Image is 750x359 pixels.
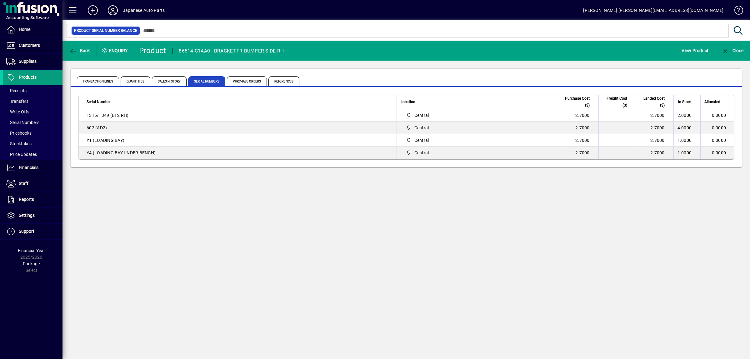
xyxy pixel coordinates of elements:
span: Receipts [6,88,27,93]
a: Pricebooks [3,128,62,138]
a: Customers [3,38,62,53]
td: 2.7000 [636,134,673,147]
div: 86514-C1AA0 - BRACKET-FR BUMPER SIDE RH [179,46,284,56]
span: Central [404,124,554,132]
span: Close [722,48,743,53]
a: Write Offs [3,107,62,117]
td: 0.0000 [700,109,734,122]
td: 1.0000 [673,134,701,147]
span: Freight Cost ($) [602,95,627,109]
app-page-header-button: Back [62,45,97,56]
a: Suppliers [3,54,62,69]
td: 0.0000 [700,122,734,134]
td: 2.7000 [561,147,598,159]
div: Serial Number [87,98,393,105]
a: Serial Numbers [3,117,62,128]
td: 0.0000 [700,134,734,147]
td: 2.0000 [673,109,701,122]
div: Product [139,46,166,56]
span: Pricebooks [6,131,32,136]
span: Landed Cost ($) [640,95,665,109]
a: Knowledge Base [730,1,742,22]
span: Suppliers [19,59,37,64]
span: Sales History [152,76,187,86]
span: Serial Numbers [6,120,39,125]
div: In Stock [677,98,697,105]
button: Close [720,45,745,56]
span: Purchase Cost ($) [565,95,590,109]
span: Products [19,75,37,80]
span: Serial Numbers [188,76,225,86]
td: 1.0000 [673,147,701,159]
span: Product Serial Number Balance [74,27,137,34]
td: 2.7000 [636,109,673,122]
button: Profile [103,5,123,16]
td: 0.0000 [700,147,734,159]
span: Home [19,27,30,32]
span: Central [414,112,429,118]
a: Stocktakes [3,138,62,149]
button: View Product [680,45,710,56]
span: Financials [19,165,38,170]
span: Quantities [121,76,150,86]
a: Price Updates [3,149,62,160]
div: Location [401,98,557,105]
span: Settings [19,213,35,218]
span: In Stock [678,98,692,105]
a: Financials [3,160,62,176]
a: Support [3,224,62,239]
td: 602 (AD2) [79,122,397,134]
td: 1316/1349 (BF2 RH) [79,109,397,122]
span: Customers [19,43,40,48]
td: Y1 (LOADING BAY) [79,134,397,147]
div: Allocated [704,98,726,105]
td: 2.7000 [636,122,673,134]
a: Home [3,22,62,37]
button: Add [83,5,103,16]
a: Transfers [3,96,62,107]
div: [PERSON_NAME] [PERSON_NAME][EMAIL_ADDRESS][DOMAIN_NAME] [583,5,723,15]
span: Location [401,98,415,105]
td: 4.0000 [673,122,701,134]
span: Purchase Orders [227,76,267,86]
span: Serial Number [87,98,111,105]
td: Y4 (LOADING BAY UNDER BENCH) [79,147,397,159]
td: 2.7000 [561,122,598,134]
button: Back [67,45,92,56]
span: Reports [19,197,34,202]
span: Transaction Lines [77,76,119,86]
td: 2.7000 [561,109,598,122]
span: Central [404,112,554,119]
span: Back [69,48,90,53]
span: Staff [19,181,28,186]
a: Reports [3,192,62,207]
a: Settings [3,208,62,223]
a: Receipts [3,85,62,96]
a: Staff [3,176,62,192]
span: Central [414,150,429,156]
span: Financial Year [18,248,45,253]
div: Enquiry [97,46,134,56]
div: Freight Cost ($) [602,95,633,109]
span: Price Updates [6,152,37,157]
span: References [268,76,299,86]
span: View Product [682,46,708,56]
td: 2.7000 [636,147,673,159]
span: Support [19,229,34,234]
span: Central [414,137,429,143]
span: Central [404,149,554,157]
span: Stocktakes [6,141,32,146]
span: Transfers [6,99,28,104]
td: 2.7000 [561,134,598,147]
div: Landed Cost ($) [640,95,670,109]
div: Japanese Auto Parts [123,5,165,15]
span: Allocated [704,98,720,105]
div: Purchase Cost ($) [565,95,595,109]
span: Central [414,125,429,131]
span: Central [404,137,554,144]
span: Package [23,261,40,266]
app-page-header-button: Close enquiry [715,45,750,56]
span: Write Offs [6,109,29,114]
